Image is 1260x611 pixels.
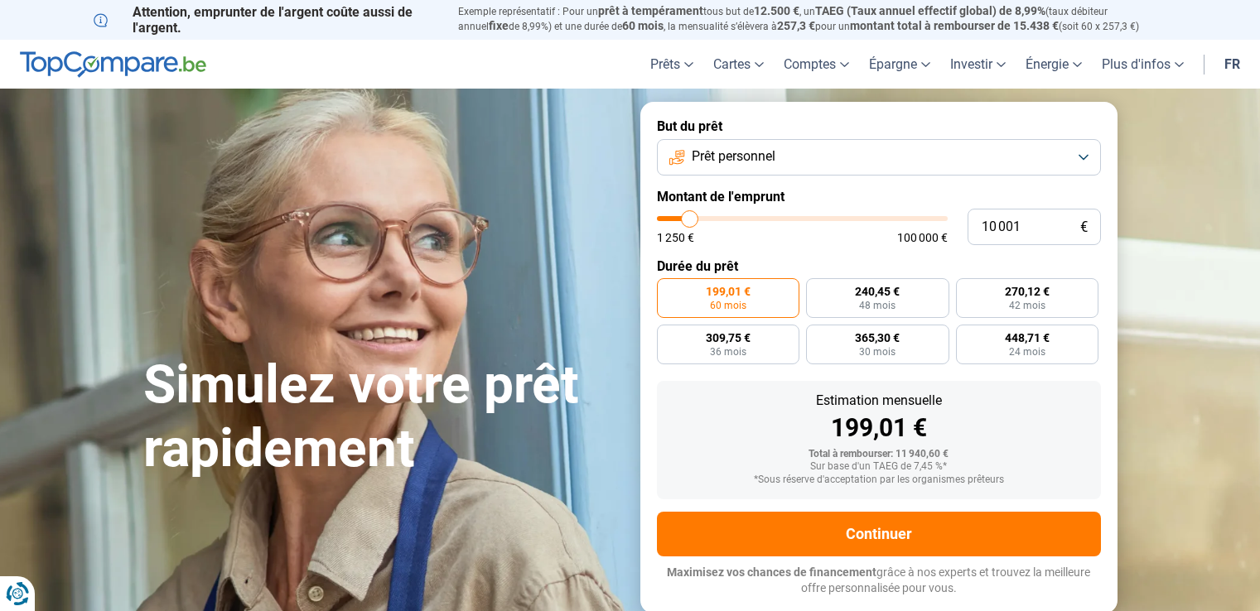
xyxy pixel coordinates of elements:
span: 448,71 € [1005,332,1050,344]
label: But du prêt [657,118,1101,134]
a: Énergie [1016,40,1092,89]
span: 36 mois [710,347,746,357]
span: 1 250 € [657,232,694,243]
span: 199,01 € [706,286,751,297]
span: 100 000 € [897,232,948,243]
p: grâce à nos experts et trouvez la meilleure offre personnalisée pour vous. [657,565,1101,597]
div: Estimation mensuelle [670,394,1088,407]
a: Investir [940,40,1016,89]
label: Montant de l'emprunt [657,189,1101,204]
span: 60 mois [710,301,746,310]
span: 24 mois [1009,347,1045,357]
span: fixe [489,19,509,32]
h1: Simulez votre prêt rapidement [143,354,620,481]
img: TopCompare [20,51,206,78]
span: prêt à tempérament [598,4,703,17]
p: Attention, emprunter de l'argent coûte aussi de l'argent. [94,4,438,36]
span: 270,12 € [1005,286,1050,297]
div: *Sous réserve d'acceptation par les organismes prêteurs [670,474,1088,486]
span: 365,30 € [855,332,900,344]
a: Plus d'infos [1092,40,1194,89]
span: 12.500 € [754,4,799,17]
a: Prêts [640,40,703,89]
span: 42 mois [1009,301,1045,310]
label: Durée du prêt [657,258,1101,274]
span: 257,3 € [777,19,815,32]
a: Épargne [859,40,940,89]
p: Exemple représentatif : Pour un tous but de , un (taux débiteur annuel de 8,99%) et une durée de ... [458,4,1167,34]
span: 48 mois [859,301,896,310]
a: Comptes [774,40,859,89]
a: fr [1214,40,1250,89]
a: Cartes [703,40,774,89]
span: montant total à rembourser de 15.438 € [850,19,1059,32]
button: Prêt personnel [657,139,1101,176]
span: 60 mois [622,19,664,32]
span: 30 mois [859,347,896,357]
span: TAEG (Taux annuel effectif global) de 8,99% [815,4,1045,17]
button: Continuer [657,512,1101,556]
span: Prêt personnel [692,147,775,166]
div: 199,01 € [670,416,1088,440]
span: € [1080,220,1088,234]
span: 240,45 € [855,286,900,297]
div: Total à rembourser: 11 940,60 € [670,449,1088,460]
span: Maximisez vos chances de financement [667,565,876,579]
span: 309,75 € [706,332,751,344]
div: Sur base d'un TAEG de 7,45 %* [670,461,1088,473]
